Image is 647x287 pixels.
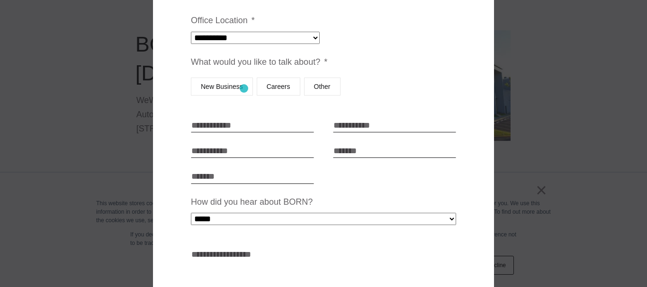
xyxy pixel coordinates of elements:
[191,78,253,96] label: New Business
[257,78,300,96] label: Careers
[191,15,255,26] label: Office Location
[191,57,327,68] label: What would you like to talk about?
[191,197,313,208] label: How did you hear about BORN?
[304,78,341,96] label: Other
